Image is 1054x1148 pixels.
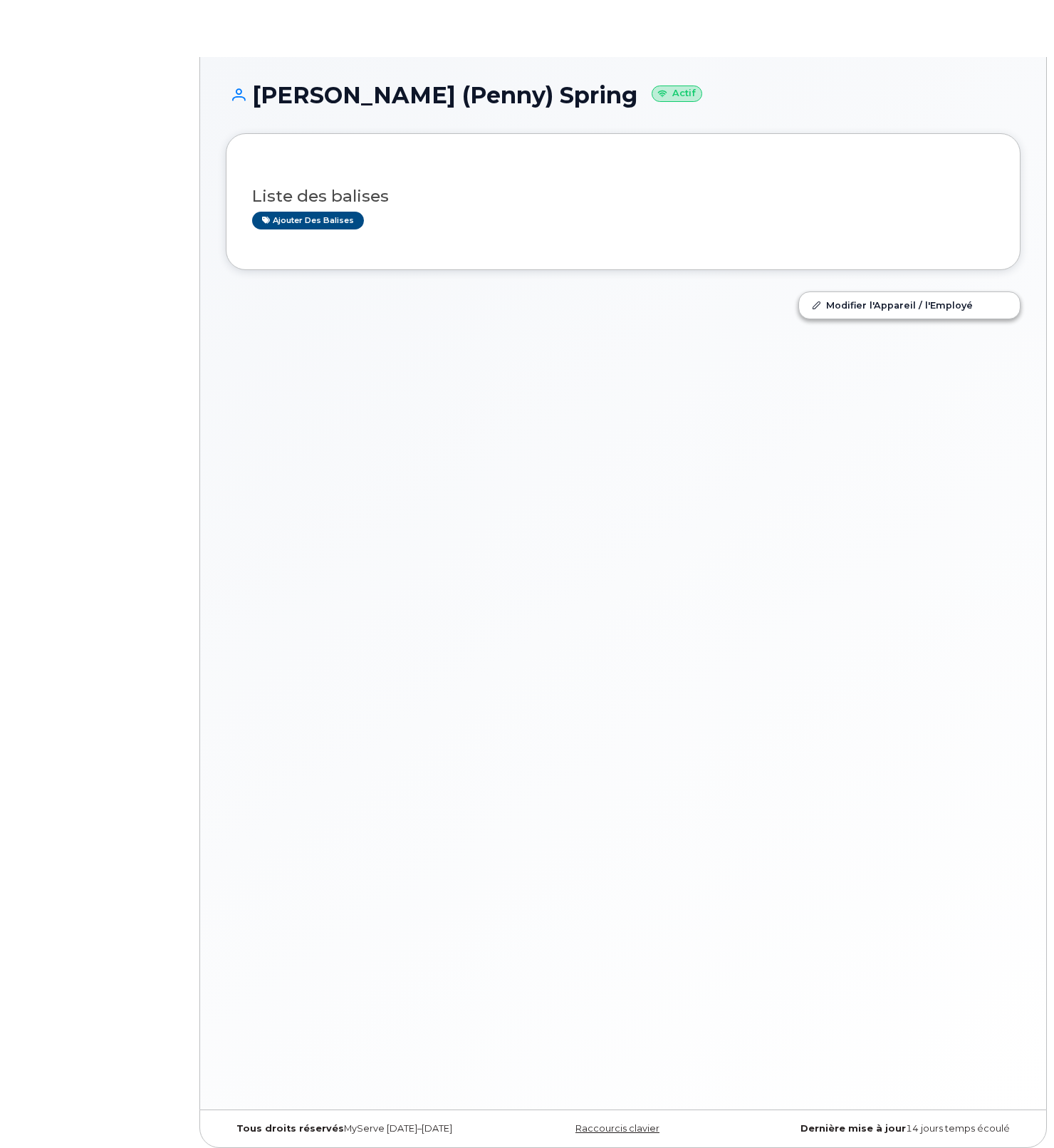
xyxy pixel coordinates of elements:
small: Actif [652,86,702,102]
a: Ajouter des balises [252,212,364,229]
a: Modifier l'Appareil / l'Employé [799,292,1020,318]
div: 14 jours temps écoulé [756,1123,1021,1134]
div: MyServe [DATE]–[DATE] [226,1123,491,1134]
a: Raccourcis clavier [575,1123,659,1134]
strong: Dernière mise à jour [800,1123,906,1134]
h3: Liste des balises [252,187,994,205]
strong: Tous droits réservés [236,1123,344,1134]
h1: [PERSON_NAME] (Penny) Spring [226,83,1021,108]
